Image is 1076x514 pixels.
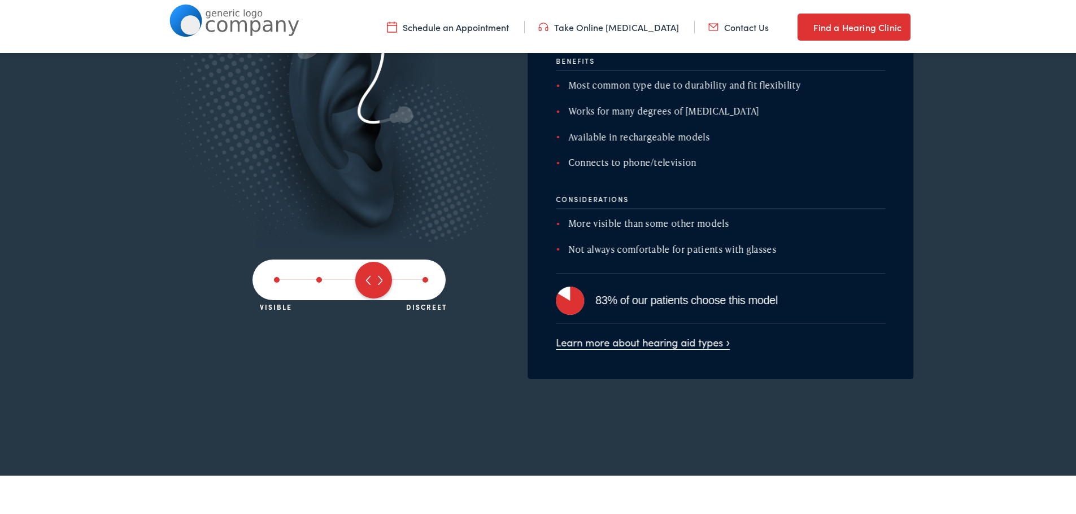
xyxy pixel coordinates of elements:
[556,153,885,168] li: Connects to phone/television
[387,19,397,31] img: utility icon
[556,128,885,142] li: Available in rechargeable models
[556,214,885,229] li: More visible than some other models
[556,240,885,254] li: Not always comfortable for patients with glasses
[556,55,885,69] div: Benefits
[556,333,730,347] a: Learn more about hearing aid types
[538,19,548,31] img: utility icon
[556,102,885,116] li: Works for many degrees of [MEDICAL_DATA]
[798,18,808,32] img: utility icon
[556,193,885,207] div: Considerations
[260,298,292,309] div: Visible
[538,19,679,31] a: Take Online [MEDICAL_DATA]
[708,19,718,31] img: utility icon
[595,289,885,307] div: 83% of our patients choose this model
[406,298,447,309] div: Discreet
[708,19,769,31] a: Contact Us
[556,76,885,90] li: Most common type due to durability and fit flexibility
[387,19,509,31] a: Schedule an Appointment
[798,11,911,38] a: Find a Hearing Clinic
